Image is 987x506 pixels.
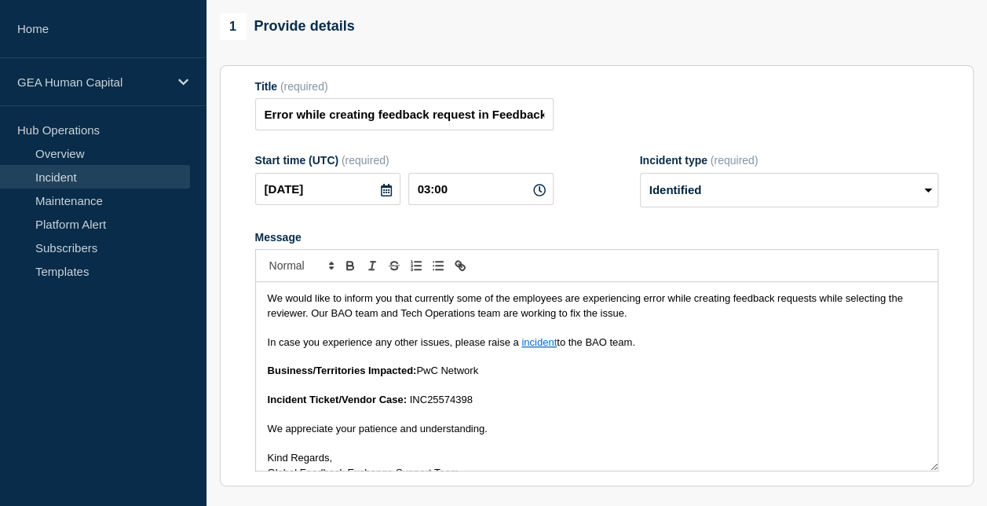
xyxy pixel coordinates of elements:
div: Incident type [640,154,938,167]
span: to the BAO team. [557,336,635,348]
select: Incident type [640,173,938,207]
input: YYYY-MM-DD [255,173,400,205]
input: HH:MM [408,173,554,205]
span: Global Feedback Exchange Support Team [268,467,459,478]
button: Toggle link [449,256,471,275]
p: GEA Human Capital [17,75,168,89]
div: Message [256,282,938,471]
span: We would like to inform you that currently some of the employees are experiencing error while cre... [268,292,906,318]
div: Title [255,80,554,93]
span: INC25574398 [410,394,473,405]
strong: Incident Ticket/Vendor Case: [268,394,407,405]
span: In case you experience any other issues, please raise a [268,336,519,348]
div: Message [255,231,938,244]
button: Toggle strikethrough text [383,256,405,275]
div: Start time (UTC) [255,154,554,167]
a: incident [521,336,557,348]
button: Toggle bulleted list [427,256,449,275]
div: Provide details [220,13,355,40]
button: Toggle italic text [361,256,383,275]
span: (required) [342,154,389,167]
strong: Business/Territories Impacted: [268,365,417,376]
span: 1 [220,13,247,40]
span: We appreciate your patience and understanding. [268,423,488,434]
span: (required) [711,154,759,167]
span: Kind Regards, [268,452,332,464]
input: Title [255,98,554,130]
span: PwC Network [416,365,478,376]
button: Toggle bold text [339,256,361,275]
button: Toggle ordered list [405,256,427,275]
span: (required) [280,80,328,93]
span: Font size [262,256,339,275]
